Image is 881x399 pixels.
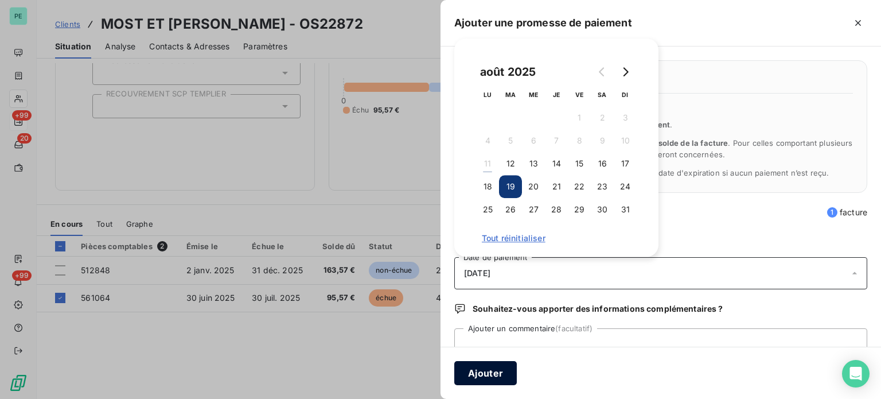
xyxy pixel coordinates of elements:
[476,83,499,106] th: lundi
[545,198,568,221] button: 28
[614,198,637,221] button: 31
[482,234,631,243] span: Tout réinitialiser
[476,175,499,198] button: 18
[499,83,522,106] th: mardi
[482,138,853,159] span: La promesse de paiement couvre . Pour celles comportant plusieurs échéances, seules les échéances...
[568,106,591,129] button: 1
[614,152,637,175] button: 17
[522,152,545,175] button: 13
[476,152,499,175] button: 11
[842,360,870,388] div: Open Intercom Messenger
[545,83,568,106] th: jeudi
[568,83,591,106] th: vendredi
[476,63,540,81] div: août 2025
[522,198,545,221] button: 27
[614,60,637,83] button: Go to next month
[591,106,614,129] button: 2
[545,152,568,175] button: 14
[476,198,499,221] button: 25
[499,129,522,152] button: 5
[473,303,723,315] span: Souhaitez-vous apporter des informations complémentaires ?
[522,129,545,152] button: 6
[591,60,614,83] button: Go to previous month
[591,198,614,221] button: 30
[454,361,517,385] button: Ajouter
[499,152,522,175] button: 12
[827,207,867,218] span: facture
[522,83,545,106] th: mercredi
[499,198,522,221] button: 26
[591,129,614,152] button: 9
[568,198,591,221] button: 29
[464,269,490,278] span: [DATE]
[545,129,568,152] button: 7
[476,129,499,152] button: 4
[499,175,522,198] button: 19
[522,175,545,198] button: 20
[614,83,637,106] th: dimanche
[827,207,837,218] span: 1
[614,175,637,198] button: 24
[454,15,632,31] h5: Ajouter une promesse de paiement
[591,175,614,198] button: 23
[614,129,637,152] button: 10
[605,138,728,148] span: l’ensemble du solde de la facture
[568,152,591,175] button: 15
[545,175,568,198] button: 21
[614,106,637,129] button: 3
[568,129,591,152] button: 8
[591,152,614,175] button: 16
[568,175,591,198] button: 22
[591,83,614,106] th: samedi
